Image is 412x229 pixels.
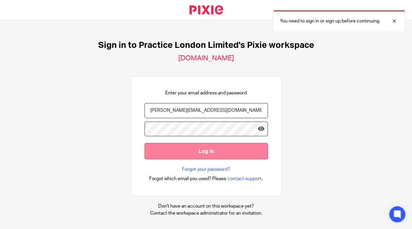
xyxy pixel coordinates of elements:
[149,175,226,182] span: Forgot which email you used? Please
[182,166,230,173] a: Forgot your password?
[150,203,262,210] p: Don't have an account on this workspace yet?
[150,210,262,217] p: Contact the workspace administrator for an invitation.
[165,90,247,96] p: Enter your email address and password
[144,143,268,159] input: Log in
[280,18,380,24] p: You need to sign in or sign up before continuing.
[228,175,261,182] span: contact support
[149,175,263,182] div: .
[144,103,268,118] input: name@example.com
[98,40,314,51] h1: Sign in to Practice London Limited's Pixie workspace
[178,54,234,63] h2: [DOMAIN_NAME]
